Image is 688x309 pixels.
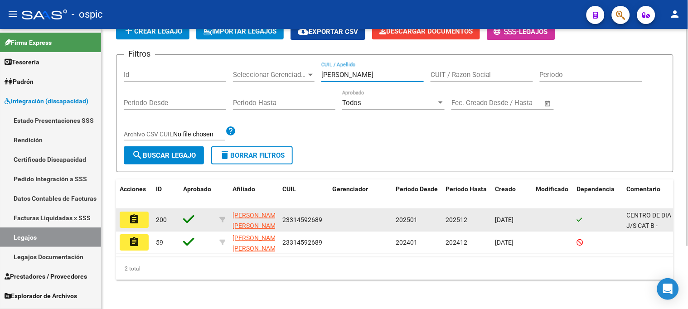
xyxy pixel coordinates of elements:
span: Buscar Legajo [132,151,196,159]
datatable-header-cell: CUIL [279,179,329,209]
span: [PERSON_NAME] [PERSON_NAME] [233,234,281,252]
span: 202501 [396,216,417,223]
datatable-header-cell: Comentario [623,179,678,209]
span: Periodo Desde [396,185,438,193]
mat-icon: menu [7,9,18,19]
span: Descargar Documentos [379,27,473,35]
mat-icon: person [670,9,681,19]
span: Archivo CSV CUIL [124,130,173,138]
datatable-header-cell: Periodo Hasta [442,179,492,209]
mat-icon: search [132,150,143,160]
span: Creado [495,185,516,193]
span: Integración (discapacidad) [5,96,88,106]
span: Borrar Filtros [219,151,285,159]
datatable-header-cell: Creado [492,179,533,209]
span: IMPORTAR LEGAJOS [203,27,276,35]
button: Exportar CSV [291,23,365,40]
span: Firma Express [5,38,52,48]
h3: Filtros [124,48,155,60]
span: Prestadores / Proveedores [5,271,87,281]
datatable-header-cell: Acciones [116,179,152,209]
mat-icon: assignment [129,214,140,225]
input: End date [489,99,533,107]
datatable-header-cell: Modificado [533,179,573,209]
span: Comentario [627,185,661,193]
span: Acciones [120,185,146,193]
span: Padrón [5,77,34,87]
span: Aprobado [183,185,211,193]
span: ID [156,185,162,193]
input: Start date [451,99,481,107]
mat-icon: help [225,126,236,136]
span: Tesorería [5,57,39,67]
button: Borrar Filtros [211,146,293,164]
span: Legajos [519,28,548,36]
datatable-header-cell: Periodo Desde [392,179,442,209]
datatable-header-cell: Afiliado [229,179,279,209]
span: 59 [156,239,163,246]
span: Seleccionar Gerenciador [233,71,306,79]
datatable-header-cell: Aprobado [179,179,216,209]
span: - [494,28,519,36]
button: Crear Legajo [116,23,189,39]
span: Gerenciador [332,185,368,193]
datatable-header-cell: Dependencia [573,179,623,209]
button: Open calendar [543,98,553,109]
span: Todos [342,99,361,107]
div: 2 total [116,257,673,280]
div: Open Intercom Messenger [657,278,679,300]
span: Modificado [536,185,569,193]
mat-icon: cloud_download [298,26,309,37]
button: Buscar Legajo [124,146,204,164]
span: [DATE] [495,239,514,246]
span: Explorador de Archivos [5,291,77,301]
span: Exportar CSV [298,28,358,36]
span: Periodo Hasta [446,185,487,193]
span: [DATE] [495,216,514,223]
datatable-header-cell: Gerenciador [329,179,392,209]
mat-icon: assignment [129,237,140,247]
datatable-header-cell: ID [152,179,179,209]
span: 200 [156,216,167,223]
span: Crear Legajo [123,27,182,35]
input: Archivo CSV CUIL [173,130,225,139]
button: IMPORTAR LEGAJOS [196,23,284,39]
span: 202512 [446,216,467,223]
span: CENTRO DE DIA J/S CAT B - TRANSPORTE C/DEP [627,212,672,250]
mat-icon: delete [219,150,230,160]
button: Descargar Documentos [372,23,480,39]
button: -Legajos [487,23,555,40]
span: [PERSON_NAME] [PERSON_NAME] [233,212,281,229]
mat-icon: add [123,25,134,36]
span: Dependencia [577,185,615,193]
span: 202401 [396,239,417,246]
span: - ospic [72,5,103,24]
span: Afiliado [233,185,255,193]
span: 23314592689 [282,239,322,246]
span: 23314592689 [282,216,322,223]
span: CUIL [282,185,296,193]
span: 202412 [446,239,467,246]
